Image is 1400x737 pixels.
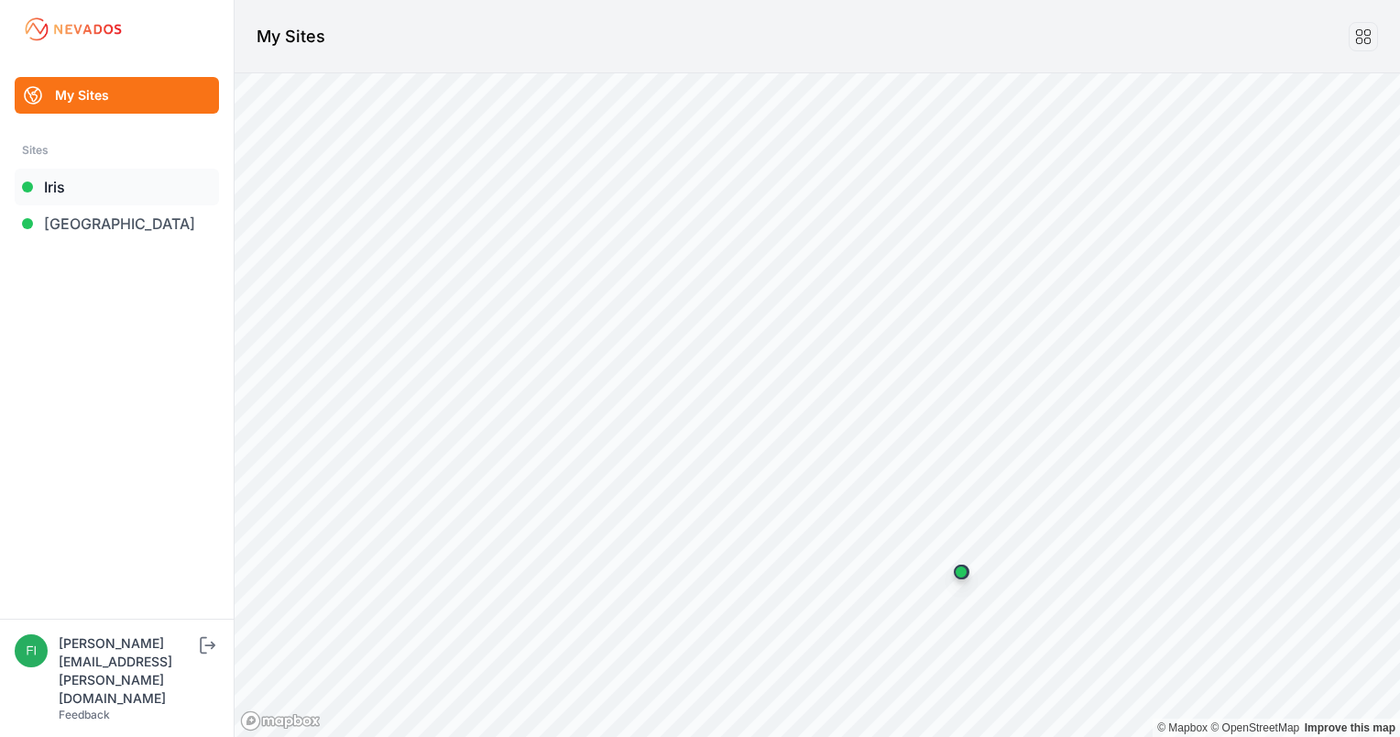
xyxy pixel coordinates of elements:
canvas: Map [235,73,1400,737]
a: Map feedback [1305,721,1395,734]
div: Sites [22,139,212,161]
div: Map marker [943,554,979,590]
a: My Sites [15,77,219,114]
a: Mapbox [1157,721,1208,734]
img: fidel.lopez@prim.com [15,634,48,667]
div: [PERSON_NAME][EMAIL_ADDRESS][PERSON_NAME][DOMAIN_NAME] [59,634,196,708]
a: [GEOGRAPHIC_DATA] [15,205,219,242]
h1: My Sites [257,24,325,49]
a: Mapbox logo [240,710,321,731]
img: Nevados [22,15,125,44]
a: OpenStreetMap [1210,721,1299,734]
a: Iris [15,169,219,205]
a: Feedback [59,708,110,721]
